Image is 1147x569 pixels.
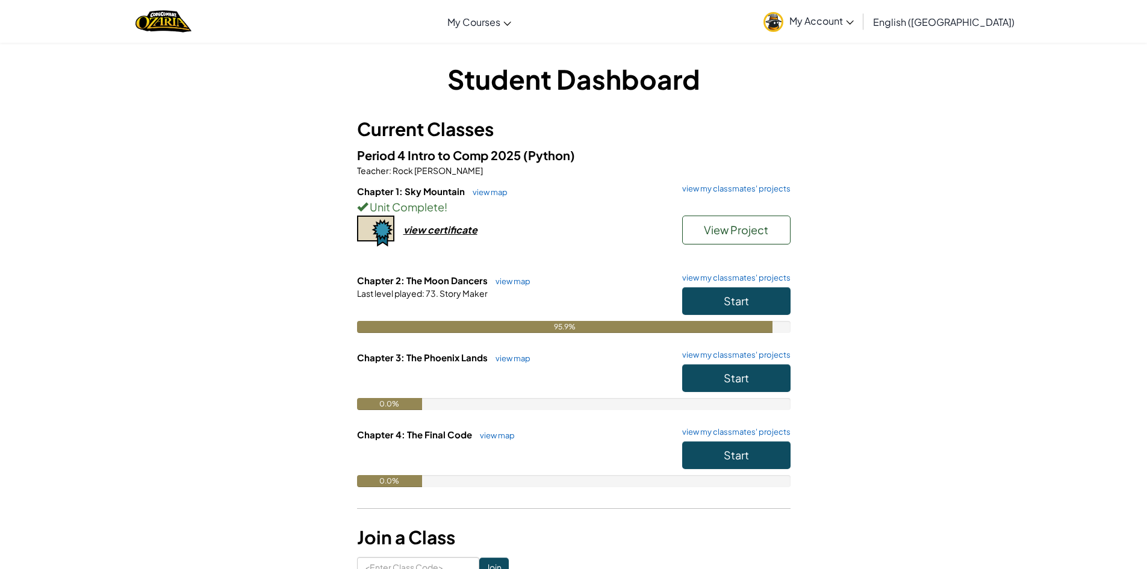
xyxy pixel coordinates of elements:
[438,288,488,299] span: Story Maker
[135,9,191,34] a: Ozaria by CodeCombat logo
[389,165,391,176] span: :
[682,364,791,392] button: Start
[763,12,783,32] img: avatar
[724,294,749,308] span: Start
[135,9,191,34] img: Home
[357,429,474,440] span: Chapter 4: The Final Code
[467,187,508,197] a: view map
[724,448,749,462] span: Start
[424,288,438,299] span: 73.
[357,352,490,363] span: Chapter 3: The Phoenix Lands
[357,148,523,163] span: Period 4 Intro to Comp 2025
[357,223,477,236] a: view certificate
[676,428,791,436] a: view my classmates' projects
[757,2,860,40] a: My Account
[357,398,422,410] div: 0.0%
[789,14,854,27] span: My Account
[357,60,791,98] h1: Student Dashboard
[403,223,477,236] div: view certificate
[357,216,394,247] img: certificate-icon.png
[422,288,424,299] span: :
[441,5,517,38] a: My Courses
[676,351,791,359] a: view my classmates' projects
[447,16,500,28] span: My Courses
[357,288,422,299] span: Last level played
[444,200,447,214] span: !
[357,275,490,286] span: Chapter 2: The Moon Dancers
[867,5,1021,38] a: English ([GEOGRAPHIC_DATA])
[391,165,483,176] span: Rock [PERSON_NAME]
[357,165,389,176] span: Teacher
[490,353,530,363] a: view map
[357,475,422,487] div: 0.0%
[682,287,791,315] button: Start
[676,274,791,282] a: view my classmates' projects
[490,276,530,286] a: view map
[724,371,749,385] span: Start
[682,216,791,244] button: View Project
[523,148,575,163] span: (Python)
[368,200,444,214] span: Unit Complete
[676,185,791,193] a: view my classmates' projects
[873,16,1015,28] span: English ([GEOGRAPHIC_DATA])
[357,321,772,333] div: 95.9%
[704,223,768,237] span: View Project
[474,431,515,440] a: view map
[357,185,467,197] span: Chapter 1: Sky Mountain
[357,524,791,551] h3: Join a Class
[357,116,791,143] h3: Current Classes
[682,441,791,469] button: Start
